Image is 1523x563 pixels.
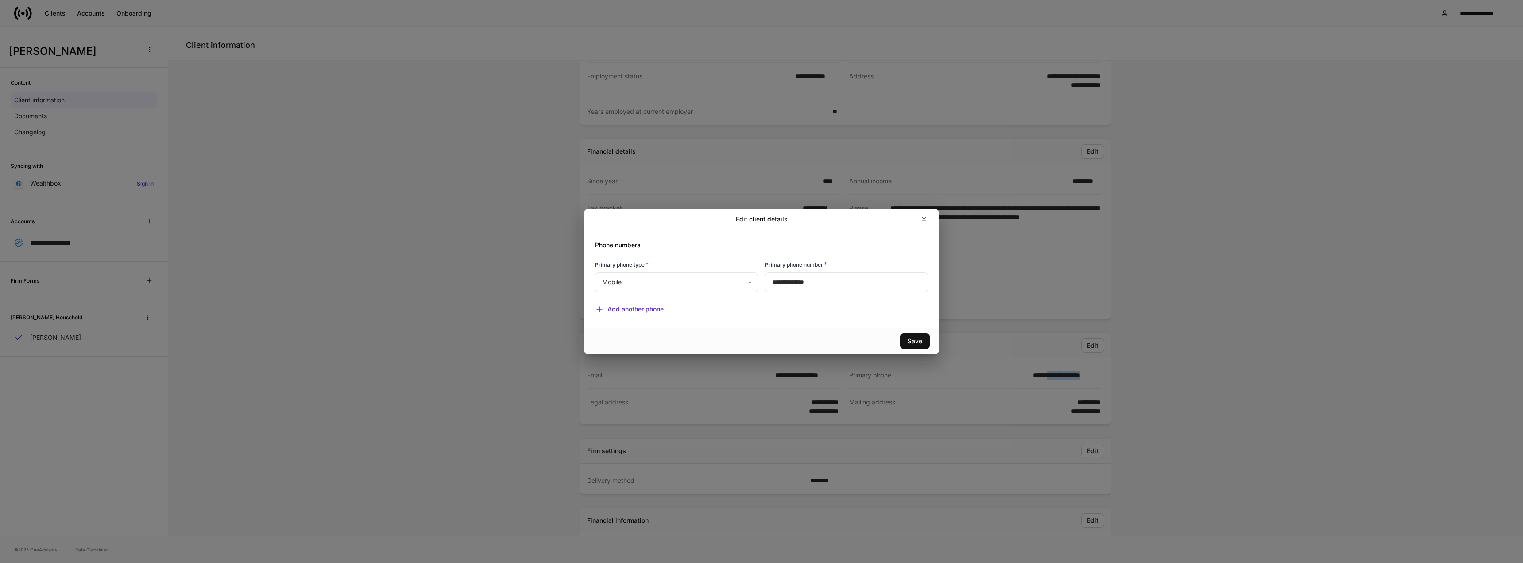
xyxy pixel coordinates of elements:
[765,260,827,269] h6: Primary phone number
[736,215,788,224] h2: Edit client details
[588,230,928,249] div: Phone numbers
[900,333,930,349] button: Save
[595,260,649,269] h6: Primary phone type
[595,272,758,292] div: Mobile
[908,338,922,344] div: Save
[595,305,664,314] button: Add another phone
